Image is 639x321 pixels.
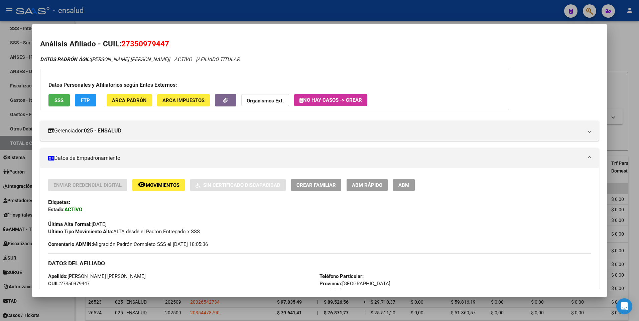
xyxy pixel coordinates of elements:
[40,38,599,50] h2: Análisis Afiliado - CUIL:
[121,39,169,48] span: 27350979447
[241,94,289,106] button: Organismos Ext.
[319,273,364,279] strong: Teléfono Particular:
[132,179,185,191] button: Movimientos
[203,182,280,188] span: Sin Certificado Discapacidad
[48,229,113,235] strong: Ultimo Tipo Movimiento Alta:
[48,288,75,294] strong: Documento:
[48,241,208,248] span: Migración Padrón Completo SSS el [DATE] 18:05:36
[75,94,96,106] button: FTP
[190,179,286,191] button: Sin Certificado Discapacidad
[319,281,342,287] strong: Provincia:
[48,260,591,267] h3: DATOS DEL AFILIADO
[48,94,70,106] button: SSS
[48,273,68,279] strong: Apellido:
[40,121,599,141] mat-expansion-panel-header: Gerenciador:025 - ENSALUD
[616,298,632,314] div: Open Intercom Messenger
[48,221,92,227] strong: Última Alta Formal:
[81,97,90,103] span: FTP
[296,182,336,188] span: Crear Familiar
[319,281,390,287] span: [GEOGRAPHIC_DATA]
[48,154,583,162] mat-panel-title: Datos de Empadronamiento
[352,182,382,188] span: ABM Rápido
[48,127,583,135] mat-panel-title: Gerenciador:
[48,281,90,287] span: 27350979447
[162,97,205,103] span: ARCA Impuestos
[48,229,200,235] span: ALTA desde el Padrón Entregado x SSS
[398,182,409,188] span: ABM
[48,288,155,294] span: DU - DOCUMENTO UNICO 35097944
[48,273,146,279] span: [PERSON_NAME] [PERSON_NAME]
[48,221,107,227] span: [DATE]
[48,81,501,89] h3: Datos Personales y Afiliatorios según Entes Externos:
[393,179,415,191] button: ABM
[84,127,121,135] strong: 025 - ENSALUD
[319,288,342,294] strong: Localidad:
[48,199,70,205] strong: Etiquetas:
[157,94,210,106] button: ARCA Impuestos
[197,56,240,62] span: AFILIADO TITULAR
[40,56,169,62] span: [PERSON_NAME] [PERSON_NAME]
[48,281,60,287] strong: CUIL:
[48,179,127,191] button: Enviar Credencial Digital
[112,97,147,103] span: ARCA Padrón
[138,181,146,189] mat-icon: remove_red_eye
[319,288,385,294] span: TRONCOS DEL TAL
[299,97,362,103] span: No hay casos -> Crear
[294,94,367,106] button: No hay casos -> Crear
[146,182,179,188] span: Movimientos
[40,148,599,168] mat-expansion-panel-header: Datos de Empadronamiento
[65,207,82,213] strong: ACTIVO
[54,97,63,103] span: SSS
[107,94,152,106] button: ARCA Padrón
[347,179,388,191] button: ABM Rápido
[53,182,122,188] span: Enviar Credencial Digital
[40,56,240,62] i: | ACTIVO |
[48,207,65,213] strong: Estado:
[247,98,284,104] strong: Organismos Ext.
[40,56,91,62] strong: DATOS PADRÓN ÁGIL:
[48,241,93,247] strong: Comentario ADMIN:
[291,179,341,191] button: Crear Familiar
